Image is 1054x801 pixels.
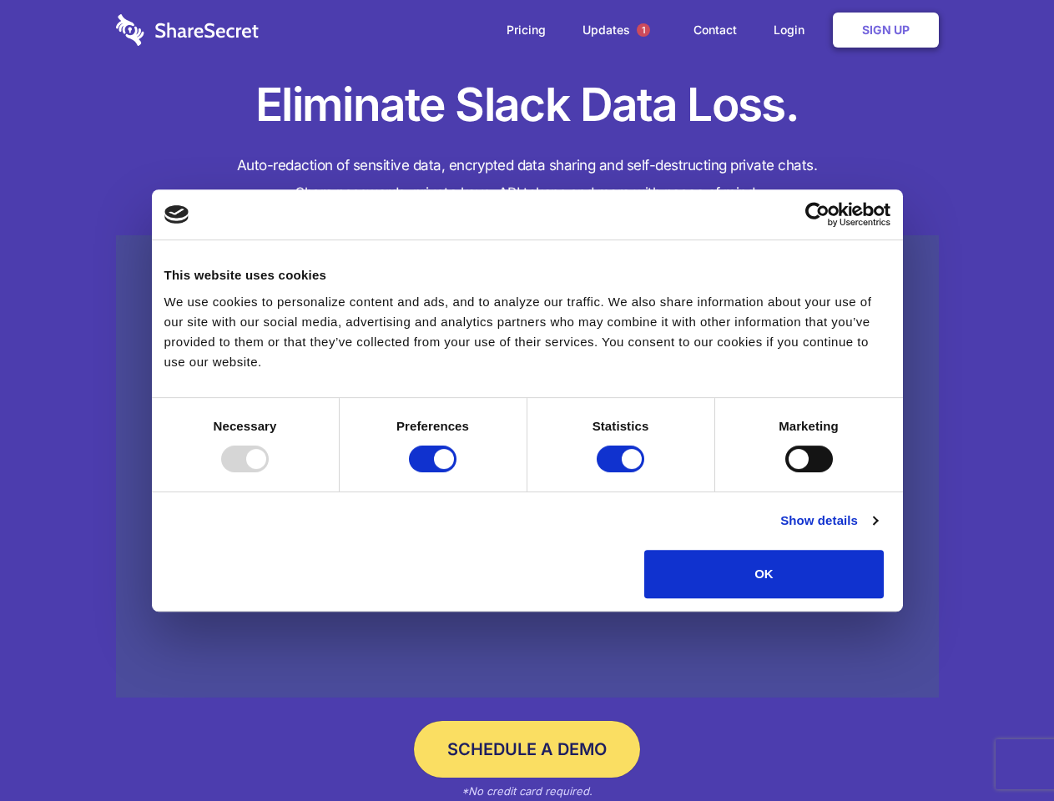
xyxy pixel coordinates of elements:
div: We use cookies to personalize content and ads, and to analyze our traffic. We also share informat... [164,292,890,372]
a: Usercentrics Cookiebot - opens in a new window [744,202,890,227]
div: This website uses cookies [164,265,890,285]
strong: Necessary [214,419,277,433]
h4: Auto-redaction of sensitive data, encrypted data sharing and self-destructing private chats. Shar... [116,152,939,207]
a: Pricing [490,4,562,56]
a: Schedule a Demo [414,721,640,778]
img: logo [164,205,189,224]
strong: Preferences [396,419,469,433]
a: Show details [780,511,877,531]
strong: Statistics [593,419,649,433]
a: Wistia video thumbnail [116,235,939,698]
a: Contact [677,4,754,56]
em: *No credit card required. [461,784,593,798]
strong: Marketing [779,419,839,433]
span: 1 [637,23,650,37]
a: Sign Up [833,13,939,48]
a: Login [757,4,830,56]
img: logo-wordmark-white-trans-d4663122ce5f474addd5e946df7df03e33cb6a1c49d2221995e7729f52c070b2.svg [116,14,259,46]
button: OK [644,550,884,598]
h1: Eliminate Slack Data Loss. [116,75,939,135]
